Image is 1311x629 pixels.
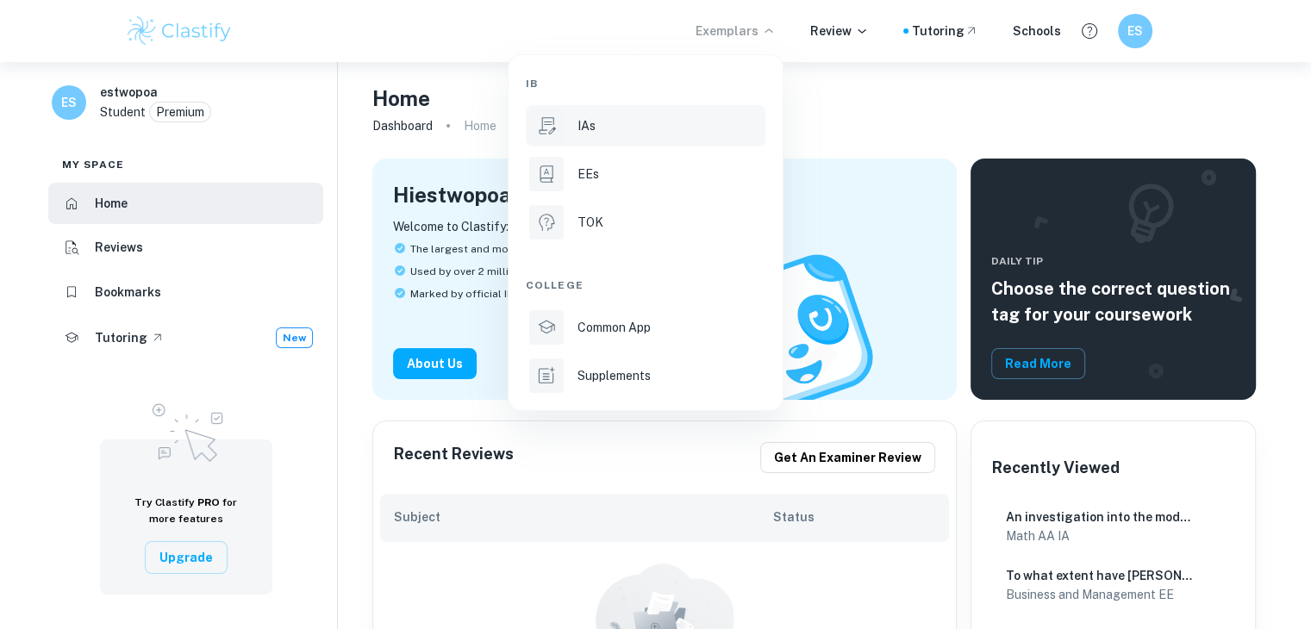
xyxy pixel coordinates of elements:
a: Supplements [526,355,765,396]
p: IAs [577,116,596,135]
a: TOK [526,202,765,243]
p: EEs [577,165,599,184]
p: TOK [577,213,603,232]
p: Supplements [577,366,651,385]
p: Common App [577,318,651,337]
a: EEs [526,153,765,195]
span: College [526,277,584,293]
a: IAs [526,105,765,146]
span: IB [526,76,538,91]
a: Common App [526,307,765,348]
